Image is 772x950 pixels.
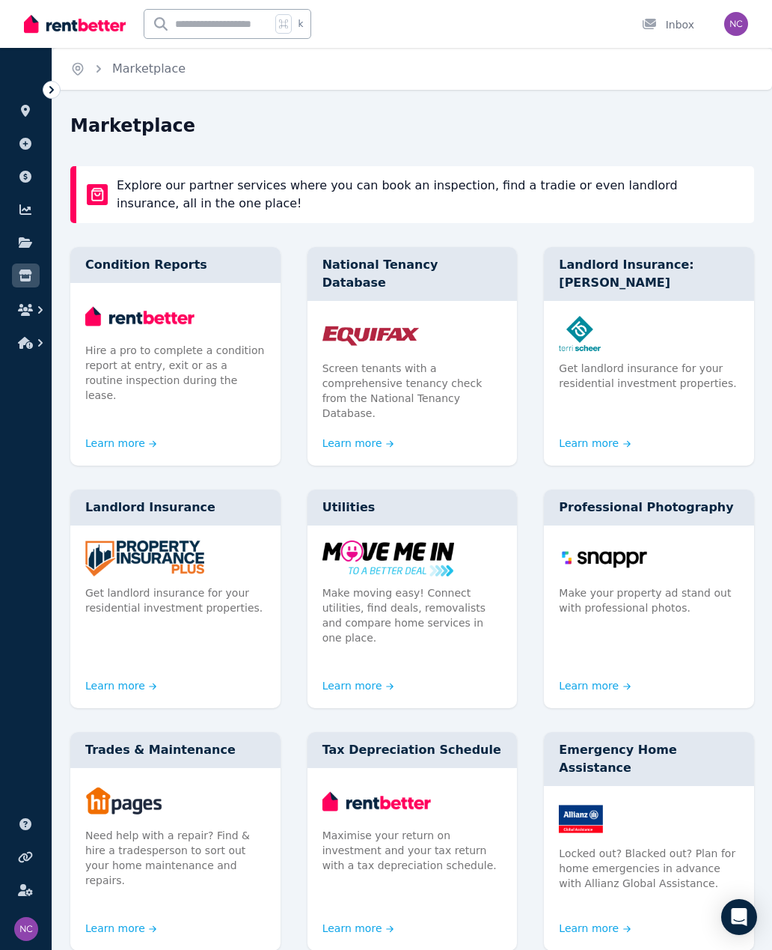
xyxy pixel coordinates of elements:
[70,490,281,526] div: Landlord Insurance
[322,436,394,451] a: Learn more
[14,917,38,941] img: Natasha Chumvisoot
[298,18,303,30] span: k
[322,361,503,421] p: Screen tenants with a comprehensive tenancy check from the National Tenancy Database.
[544,732,754,786] div: Emergency Home Assistance
[559,678,631,693] a: Learn more
[559,585,739,615] p: Make your property ad stand out with professional photos.
[85,921,157,936] a: Learn more
[85,585,266,615] p: Get landlord insurance for your residential investment properties.
[112,61,186,76] a: Marketplace
[559,541,739,576] img: Professional Photography
[544,490,754,526] div: Professional Photography
[544,247,754,301] div: Landlord Insurance: [PERSON_NAME]
[307,732,518,768] div: Tax Depreciation Schedule
[85,828,266,888] p: Need help with a repair? Find & hire a tradesperson to sort out your home maintenance and repairs.
[322,678,394,693] a: Learn more
[85,678,157,693] a: Learn more
[322,828,503,873] p: Maximise your return on investment and your tax return with a tax depreciation schedule.
[721,899,757,935] div: Open Intercom Messenger
[307,490,518,526] div: Utilities
[322,585,503,645] p: Make moving easy! Connect utilities, find deals, removalists and compare home services in one place.
[642,17,694,32] div: Inbox
[322,783,503,819] img: Tax Depreciation Schedule
[322,921,394,936] a: Learn more
[85,436,157,451] a: Learn more
[559,361,739,391] p: Get landlord insurance for your residential investment properties.
[85,541,266,576] img: Landlord Insurance
[70,247,281,283] div: Condition Reports
[117,177,744,213] p: Explore our partner services where you can book an inspection, find a tradie or even landlord ins...
[724,12,748,36] img: Natasha Chumvisoot
[559,436,631,451] a: Learn more
[70,732,281,768] div: Trades & Maintenance
[24,13,126,35] img: RentBetter
[559,801,739,837] img: Emergency Home Assistance
[52,48,203,90] nav: Breadcrumb
[559,846,739,891] p: Locked out? Blacked out? Plan for home emergencies in advance with Allianz Global Assistance.
[559,921,631,936] a: Learn more
[87,184,108,205] img: rentBetter Marketplace
[307,247,518,301] div: National Tenancy Database
[85,783,266,819] img: Trades & Maintenance
[559,316,739,352] img: Landlord Insurance: Terri Scheer
[322,316,503,352] img: National Tenancy Database
[85,343,266,403] p: Hire a pro to complete a condition report at entry, exit or as a routine inspection during the le...
[70,114,195,138] h1: Marketplace
[85,298,266,334] img: Condition Reports
[322,541,503,576] img: Utilities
